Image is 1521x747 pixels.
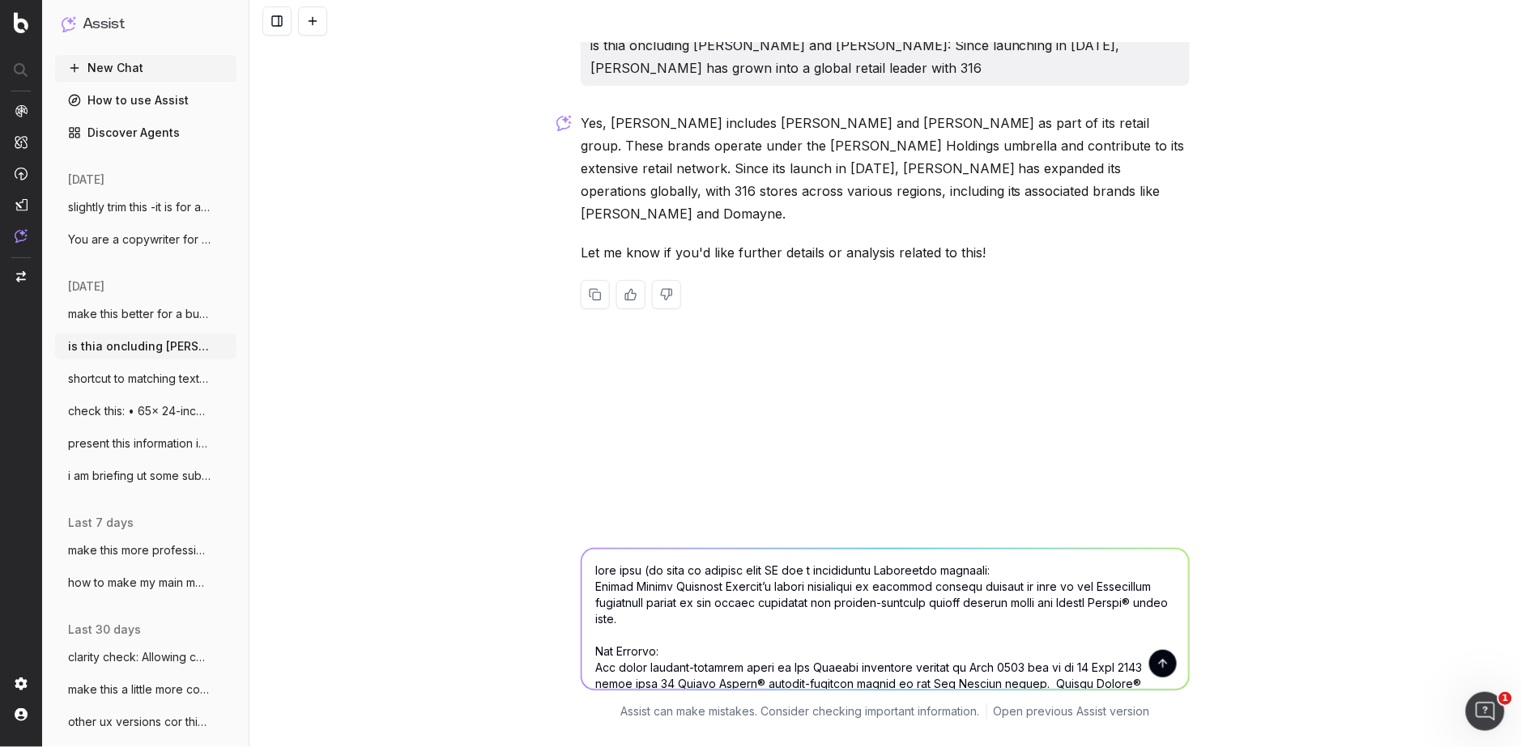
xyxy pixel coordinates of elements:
a: Discover Agents [55,120,236,146]
a: How to use Assist [55,87,236,113]
iframe: Intercom live chat [1466,692,1505,731]
a: Open previous Assist version [994,703,1150,719]
span: i am briefing ut some sub category [PERSON_NAME] [68,468,211,484]
button: slightly trim this -it is for a one page [55,194,236,220]
button: how to make my main monitor brighter - [55,570,236,596]
span: other ux versions cor this type of custo [68,714,211,730]
span: last 30 days [68,622,141,638]
button: clarity check: Allowing customers to ass [55,644,236,670]
img: Botify assist logo [556,115,572,131]
span: how to make my main monitor brighter - [68,575,211,591]
button: present this information in a clear, tig [55,431,236,456]
button: shortcut to matching text format in mac [55,366,236,392]
img: Assist [15,229,28,243]
p: is thia oncluding [PERSON_NAME] and [PERSON_NAME]: Since launching in [DATE], [PERSON_NAME] has g... [590,34,1180,79]
img: My account [15,708,28,721]
span: slightly trim this -it is for a one page [68,199,211,215]
button: Assist [62,13,230,36]
span: last 7 days [68,515,134,531]
img: Studio [15,198,28,211]
span: clarity check: Allowing customers to ass [68,649,211,665]
img: Switch project [16,271,26,282]
img: Setting [15,677,28,690]
img: Analytics [15,104,28,117]
img: Intelligence [15,135,28,149]
span: make this more professional: I hope this [68,542,211,558]
p: Yes, [PERSON_NAME] includes [PERSON_NAME] and [PERSON_NAME] as part of its retail group. These br... [581,112,1190,225]
span: make this a little more conversational" [68,681,211,698]
span: make this better for a busines case: Sin [68,306,211,322]
p: Let me know if you'd like further details or analysis related to this! [581,241,1190,264]
span: check this: • 65x 24-inch Monitors: $13, [68,403,211,419]
span: is thia oncluding [PERSON_NAME] and [PERSON_NAME] [68,338,211,354]
button: You are a copywriter for a large ecomm c [55,227,236,253]
button: i am briefing ut some sub category [PERSON_NAME] [55,463,236,489]
h1: Assist [83,13,125,36]
span: 1 [1499,692,1512,705]
img: Activation [15,167,28,180]
span: You are a copywriter for a large ecomm c [68,231,211,248]
img: Botify logo [14,12,28,33]
button: check this: • 65x 24-inch Monitors: $13, [55,398,236,424]
button: New Chat [55,55,236,81]
p: Assist can make mistakes. Consider checking important information. [621,703,980,719]
button: other ux versions cor this type of custo [55,709,236,735]
img: Assist [62,16,76,32]
span: present this information in a clear, tig [68,435,211,452]
button: make this better for a busines case: Sin [55,301,236,327]
span: [DATE] [68,278,104,295]
span: [DATE] [68,172,104,188]
span: shortcut to matching text format in mac [68,371,211,387]
button: make this a little more conversational" [55,677,236,702]
button: is thia oncluding [PERSON_NAME] and [PERSON_NAME] [55,333,236,359]
textarea: lore ipsu (do sita co adipisc elit SE doe t incididuntu Laboreetdo magnaali: Enimad Minimv Quisno... [582,549,1189,690]
button: make this more professional: I hope this [55,537,236,563]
